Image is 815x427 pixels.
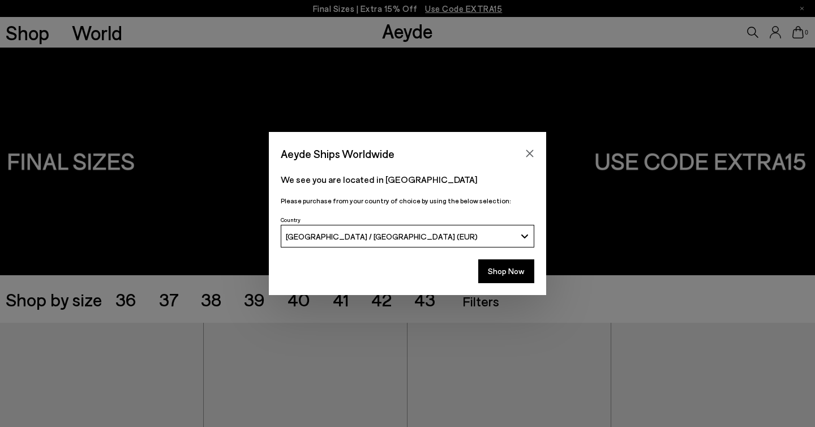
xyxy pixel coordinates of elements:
span: Country [281,216,301,223]
button: Shop Now [478,259,534,283]
p: Please purchase from your country of choice by using the below selection: [281,195,534,206]
button: Close [521,145,538,162]
span: [GEOGRAPHIC_DATA] / [GEOGRAPHIC_DATA] (EUR) [286,232,478,241]
p: We see you are located in [GEOGRAPHIC_DATA] [281,173,534,186]
span: Aeyde Ships Worldwide [281,144,394,164]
